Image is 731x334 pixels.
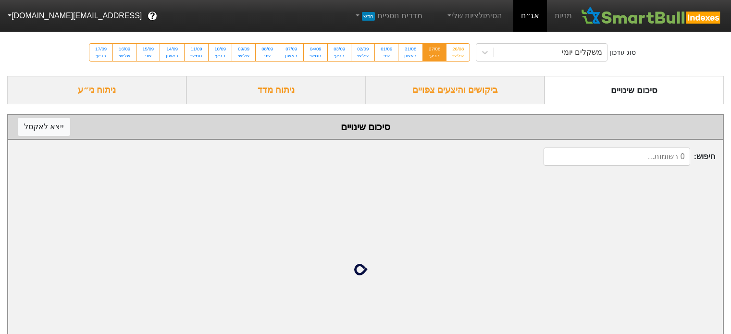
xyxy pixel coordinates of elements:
[381,46,392,52] div: 01/09
[190,52,202,59] div: חמישי
[429,46,440,52] div: 27/08
[580,6,723,25] img: SmartBull
[214,52,226,59] div: רביעי
[366,76,545,104] div: ביקושים והיצעים צפויים
[452,52,464,59] div: שלישי
[261,46,273,52] div: 08/09
[150,10,155,23] span: ?
[357,52,369,59] div: שלישי
[544,148,715,166] span: חיפוש :
[350,6,426,25] a: מדדים נוספיםחדש
[7,76,186,104] div: ניתוח ני״ע
[362,12,375,21] span: חדש
[381,52,392,59] div: שני
[452,46,464,52] div: 26/08
[285,46,297,52] div: 07/09
[404,52,417,59] div: ראשון
[310,46,322,52] div: 04/09
[190,46,202,52] div: 11/09
[18,118,70,136] button: ייצא לאקסל
[166,52,178,59] div: ראשון
[310,52,322,59] div: חמישי
[18,120,713,134] div: סיכום שינויים
[142,52,154,59] div: שני
[95,52,107,59] div: רביעי
[429,52,440,59] div: רביעי
[261,52,273,59] div: שני
[545,76,724,104] div: סיכום שינויים
[166,46,178,52] div: 14/09
[609,48,636,58] div: סוג עדכון
[334,46,345,52] div: 03/09
[119,52,130,59] div: שלישי
[357,46,369,52] div: 02/09
[95,46,107,52] div: 17/09
[238,46,249,52] div: 09/09
[119,46,130,52] div: 16/09
[142,46,154,52] div: 15/09
[214,46,226,52] div: 10/09
[238,52,249,59] div: שלישי
[544,148,690,166] input: 0 רשומות...
[562,47,602,58] div: משקלים יומי
[334,52,345,59] div: רביעי
[404,46,417,52] div: 31/08
[354,258,377,281] img: loading...
[186,76,366,104] div: ניתוח מדד
[285,52,297,59] div: ראשון
[442,6,506,25] a: הסימולציות שלי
